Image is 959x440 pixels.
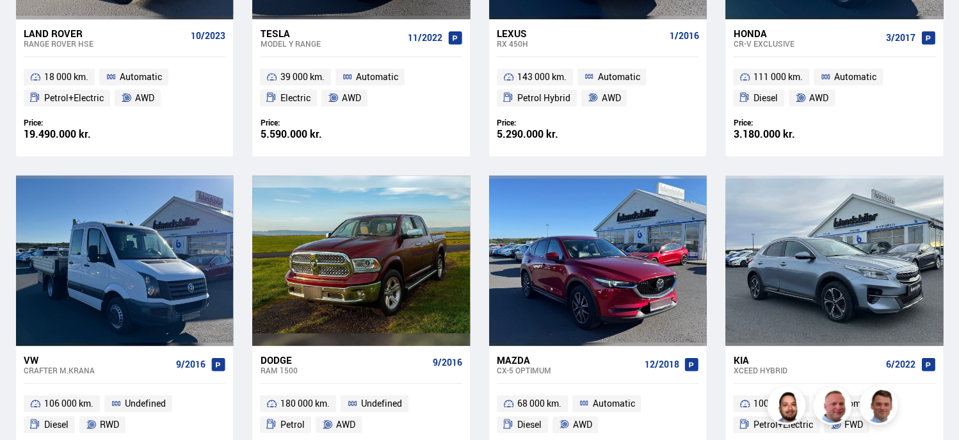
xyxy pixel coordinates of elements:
[886,359,915,370] span: 6/2022
[769,388,807,427] img: nhp88E3Fdnt1Opn2.png
[280,69,325,85] span: 39 000 km.
[260,118,361,127] div: Price:
[280,417,305,432] span: Petrol
[44,417,68,432] span: Diesel
[497,118,598,127] div: Price:
[44,396,93,411] span: 106 000 km.
[356,69,398,85] span: Automatic
[809,90,828,106] span: AWD
[16,19,233,156] a: Land Rover Range Rover HSE 10/2023 18 000 km. Automatic Petrol+Electric AWD Price: 19.490.000 kr.
[260,366,427,375] div: RAM 1500
[342,90,361,106] span: AWD
[361,396,402,411] span: Undefined
[725,19,942,156] a: Honda CR-V EXCLUSIVE 3/2017 111 000 km. Automatic Diesel AWD Price: 3.180.000 kr.
[280,90,310,106] span: Electric
[24,39,186,48] div: Range Rover HSE
[433,357,462,368] span: 9/2016
[886,33,915,43] span: 3/2017
[24,127,91,141] font: 19.490.000 kr.
[753,417,813,432] span: Petrol+Electric
[517,396,561,411] span: 68 000 km.
[408,33,442,43] span: 11/2022
[733,118,834,127] div: Price:
[120,69,162,85] span: Automatic
[733,366,880,375] div: XCeed HYBRID
[252,19,469,156] a: Tesla Model Y RANGE 11/2022 39 000 km. Automatic Electric AWD Price: 5.590.000 kr.
[44,90,104,106] span: Petrol+Electric
[861,388,899,427] img: FbJEzSuNWCJXmdc-.webp
[644,359,679,370] span: 12/2018
[517,417,542,432] span: Diesel
[10,5,49,44] button: Open LiveChat chat interface
[753,69,803,85] span: 111 000 km.
[24,366,171,375] div: Crafter M.KRANA
[815,388,853,427] img: siFngHWaQ9KaOqBr.png
[24,354,171,366] div: VW
[592,396,634,411] span: Automatic
[24,118,125,127] div: Price:
[753,90,778,106] span: Diesel
[260,127,321,141] font: 5.590.000 kr.
[572,417,592,432] span: AWD
[176,359,205,370] span: 9/2016
[597,69,640,85] span: Automatic
[517,90,570,106] span: Petrol Hybrid
[497,39,664,48] div: RX 450H
[601,90,620,106] span: AWD
[260,28,402,39] div: Tesla
[733,127,794,141] font: 3.180.000 kr.
[489,19,706,156] a: Lexus RX 450H 1/2016 143 000 km. Automatic Petrol Hybrid AWD Price: 5.290.000 kr.
[135,90,154,106] span: AWD
[497,28,664,39] div: Lexus
[733,39,880,48] div: CR-V EXCLUSIVE
[733,28,880,39] div: Honda
[497,354,639,366] div: Mazda
[669,31,698,41] span: 1/2016
[191,31,225,41] span: 10/2023
[125,396,166,411] span: Undefined
[260,39,402,48] div: Model Y RANGE
[517,69,567,85] span: 143 000 km.
[753,396,803,411] span: 100 000 km.
[100,417,119,432] span: RWD
[260,354,427,366] div: Dodge
[497,366,639,375] div: CX-5 OPTIMUM
[733,354,880,366] div: Kia
[280,396,330,411] span: 180 000 km.
[336,417,355,432] span: AWD
[24,28,186,39] div: Land Rover
[497,127,558,141] font: 5.290.000 kr.
[44,69,88,85] span: 18 000 km.
[834,69,876,85] span: Automatic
